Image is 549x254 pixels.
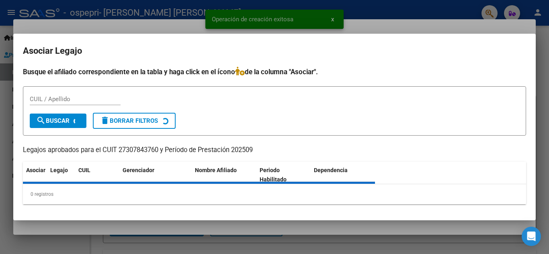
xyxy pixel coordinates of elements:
[36,117,70,124] span: Buscar
[75,162,119,188] datatable-header-cell: CUIL
[311,162,375,188] datatable-header-cell: Dependencia
[30,114,86,128] button: Buscar
[23,67,526,77] h4: Busque el afiliado correspondiente en la tabla y haga click en el ícono de la columna "Asociar".
[192,162,256,188] datatable-header-cell: Nombre Afiliado
[260,167,287,183] span: Periodo Habilitado
[23,43,526,59] h2: Asociar Legajo
[50,167,68,173] span: Legajo
[93,113,176,129] button: Borrar Filtros
[195,167,237,173] span: Nombre Afiliado
[100,117,158,124] span: Borrar Filtros
[36,116,46,125] mat-icon: search
[522,227,541,246] div: Open Intercom Messenger
[23,162,47,188] datatable-header-cell: Asociar
[256,162,311,188] datatable-header-cell: Periodo Habilitado
[23,145,526,155] p: Legajos aprobados para el CUIT 27307843760 y Período de Prestación 202509
[47,162,75,188] datatable-header-cell: Legajo
[119,162,192,188] datatable-header-cell: Gerenciador
[23,184,526,204] div: 0 registros
[100,116,110,125] mat-icon: delete
[123,167,154,173] span: Gerenciador
[78,167,90,173] span: CUIL
[314,167,348,173] span: Dependencia
[26,167,45,173] span: Asociar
